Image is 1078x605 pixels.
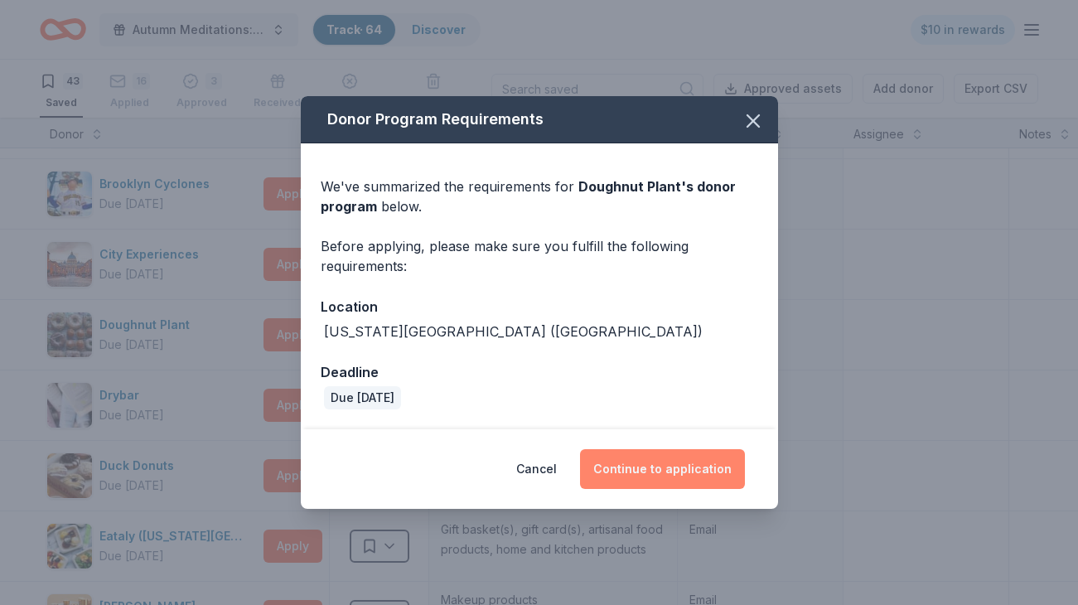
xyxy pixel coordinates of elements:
div: Deadline [321,361,758,383]
div: Location [321,296,758,317]
div: Donor Program Requirements [301,96,778,143]
button: Continue to application [580,449,745,489]
div: [US_STATE][GEOGRAPHIC_DATA] ([GEOGRAPHIC_DATA]) [324,322,703,341]
div: We've summarized the requirements for below. [321,177,758,216]
div: Before applying, please make sure you fulfill the following requirements: [321,236,758,276]
button: Cancel [516,449,557,489]
div: Due [DATE] [324,386,401,409]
